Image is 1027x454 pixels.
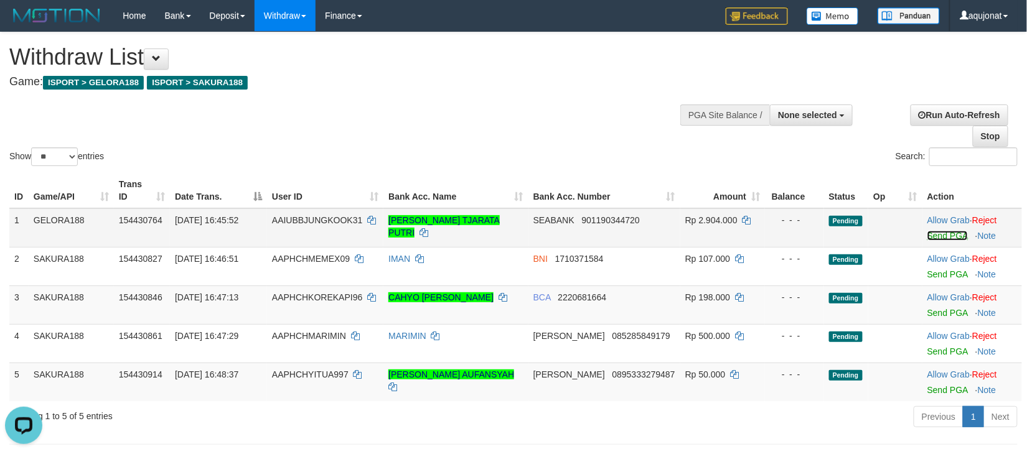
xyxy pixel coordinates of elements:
a: Allow Grab [927,369,970,379]
td: 1 [9,208,29,248]
td: · [922,285,1022,324]
a: Reject [972,331,997,341]
a: Send PGA [927,385,968,395]
a: Reject [972,292,997,302]
span: 154430914 [119,369,162,379]
a: Note [978,346,997,356]
span: · [927,254,972,264]
a: Allow Grab [927,292,970,302]
span: Rp 107.000 [685,254,730,264]
th: Game/API: activate to sort column ascending [29,173,114,208]
span: Rp 2.904.000 [685,215,738,225]
div: - - - [770,291,819,303]
label: Search: [896,147,1018,166]
div: - - - [770,368,819,381]
span: [DATE] 16:47:13 [175,292,238,302]
a: Reject [972,215,997,225]
span: Rp 50.000 [685,369,726,379]
span: Pending [829,254,863,265]
a: Send PGA [927,269,968,279]
a: Note [978,269,997,279]
span: · [927,292,972,302]
span: BCA [533,292,551,302]
img: panduan.png [878,7,940,24]
span: AAIUBBJUNGKOOK31 [272,215,363,225]
span: Rp 198.000 [685,292,730,302]
img: Button%20Memo.svg [807,7,859,25]
a: Allow Grab [927,254,970,264]
a: Stop [973,126,1008,147]
span: [DATE] 16:47:29 [175,331,238,341]
a: 1 [963,406,984,427]
th: User ID: activate to sort column ascending [267,173,383,208]
select: Showentries [31,147,78,166]
th: Date Trans.: activate to sort column descending [170,173,267,208]
span: Pending [829,370,863,381]
div: - - - [770,214,819,226]
a: Send PGA [927,346,968,356]
span: 154430827 [119,254,162,264]
a: Note [978,308,997,318]
td: GELORA188 [29,208,114,248]
th: Status [824,173,869,208]
span: BNI [533,254,548,264]
button: None selected [770,104,853,126]
span: 154430764 [119,215,162,225]
td: 2 [9,247,29,285]
a: Send PGA [927,231,968,241]
a: [PERSON_NAME] TJARATA PUTRI [388,215,500,238]
span: [DATE] 16:45:52 [175,215,238,225]
img: Feedback.jpg [726,7,788,25]
span: · [927,215,972,225]
th: Balance [765,173,824,208]
a: Reject [972,254,997,264]
th: Bank Acc. Number: activate to sort column ascending [528,173,680,208]
td: 3 [9,285,29,324]
a: Run Auto-Refresh [911,104,1008,126]
span: [PERSON_NAME] [533,331,605,341]
td: · [922,208,1022,248]
a: Note [978,231,997,241]
td: · [922,247,1022,285]
td: SAKURA188 [29,363,114,401]
span: · [927,369,972,379]
span: AAPHCHKOREKAPI96 [272,292,363,302]
a: Next [983,406,1018,427]
span: · [927,331,972,341]
td: SAKURA188 [29,324,114,363]
th: ID [9,173,29,208]
a: Note [978,385,997,395]
span: [DATE] 16:46:51 [175,254,238,264]
div: - - - [770,330,819,342]
h1: Withdraw List [9,45,672,70]
span: SEABANK [533,215,574,225]
div: Showing 1 to 5 of 5 entries [9,405,419,422]
th: Action [922,173,1022,208]
input: Search: [929,147,1018,166]
img: MOTION_logo.png [9,6,104,25]
td: 4 [9,324,29,363]
td: SAKURA188 [29,247,114,285]
a: [PERSON_NAME] AUFANSYAH [388,369,514,379]
a: Reject [972,369,997,379]
span: Pending [829,331,863,342]
label: Show entries [9,147,104,166]
span: AAPHCHMEMEX09 [272,254,350,264]
th: Bank Acc. Name: activate to sort column ascending [383,173,528,208]
span: 154430846 [119,292,162,302]
span: [PERSON_NAME] [533,369,605,379]
span: Pending [829,216,863,226]
span: AAPHCHMARIMIN [272,331,346,341]
button: Open LiveChat chat widget [5,5,42,42]
span: [DATE] 16:48:37 [175,369,238,379]
span: Copy 2220681664 to clipboard [558,292,606,302]
span: None selected [778,110,837,120]
a: Allow Grab [927,215,970,225]
a: MARIMIN [388,331,426,341]
td: · [922,324,1022,363]
span: Copy 085285849179 to clipboard [612,331,670,341]
span: Copy 0895333279487 to clipboard [612,369,675,379]
a: Previous [914,406,964,427]
span: Pending [829,293,863,303]
span: Copy 901190344720 to clipboard [582,215,640,225]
